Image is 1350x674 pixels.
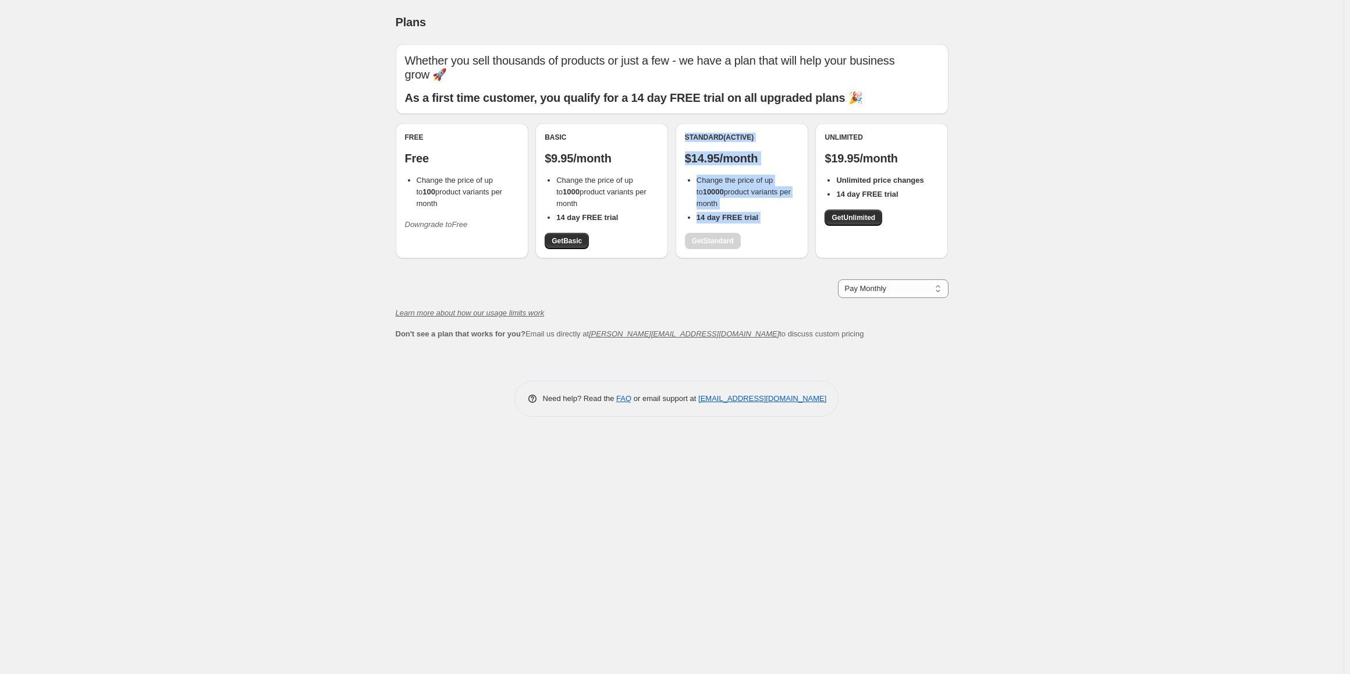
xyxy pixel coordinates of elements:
[589,329,779,338] a: [PERSON_NAME][EMAIL_ADDRESS][DOMAIN_NAME]
[396,16,426,29] span: Plans
[545,233,589,249] a: GetBasic
[703,187,724,196] b: 10000
[825,133,939,142] div: Unlimited
[405,133,519,142] div: Free
[685,151,799,165] p: $14.95/month
[405,54,939,81] p: Whether you sell thousands of products or just a few - we have a plan that will help your busines...
[836,176,923,185] b: Unlimited price changes
[396,308,545,317] a: Learn more about how our usage limits work
[543,394,617,403] span: Need help? Read the
[685,133,799,142] div: Standard (Active)
[417,176,502,208] span: Change the price of up to product variants per month
[422,187,435,196] b: 100
[398,215,475,234] button: Downgrade toFree
[698,394,826,403] a: [EMAIL_ADDRESS][DOMAIN_NAME]
[545,133,659,142] div: Basic
[405,91,863,104] b: As a first time customer, you qualify for a 14 day FREE trial on all upgraded plans 🎉
[836,190,898,198] b: 14 day FREE trial
[832,213,875,222] span: Get Unlimited
[556,213,618,222] b: 14 day FREE trial
[396,329,525,338] b: Don't see a plan that works for you?
[405,220,468,229] i: Downgrade to Free
[545,151,659,165] p: $9.95/month
[396,329,864,338] span: Email us directly at to discuss custom pricing
[556,176,646,208] span: Change the price of up to product variants per month
[697,176,791,208] span: Change the price of up to product variants per month
[825,210,882,226] a: GetUnlimited
[552,236,582,246] span: Get Basic
[405,151,519,165] p: Free
[563,187,580,196] b: 1000
[631,394,698,403] span: or email support at
[697,213,758,222] b: 14 day FREE trial
[825,151,939,165] p: $19.95/month
[616,394,631,403] a: FAQ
